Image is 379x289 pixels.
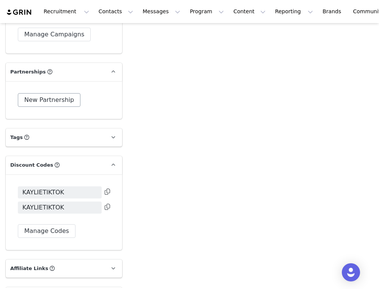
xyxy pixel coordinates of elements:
button: Recruitment [39,3,94,20]
button: Manage Codes [18,224,75,238]
button: New Partnership [18,93,80,107]
div: Open Intercom Messenger [342,263,360,281]
span: KAYLIETIKTOK [22,203,64,212]
button: Manage Campaigns [18,28,91,41]
span: Partnerships [10,68,46,76]
span: Discount Codes [10,161,53,169]
button: Program [185,3,228,20]
a: Brands [318,3,348,20]
button: Messages [138,3,185,20]
button: Contacts [94,3,138,20]
span: Affiliate Links [10,265,48,272]
img: grin logo [6,9,33,16]
body: Rich Text Area. Press ALT-0 for help. [6,6,215,14]
span: Tags [10,134,23,141]
span: KAYLIETIKTOK [22,188,64,197]
button: Content [229,3,270,20]
button: Reporting [270,3,318,20]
